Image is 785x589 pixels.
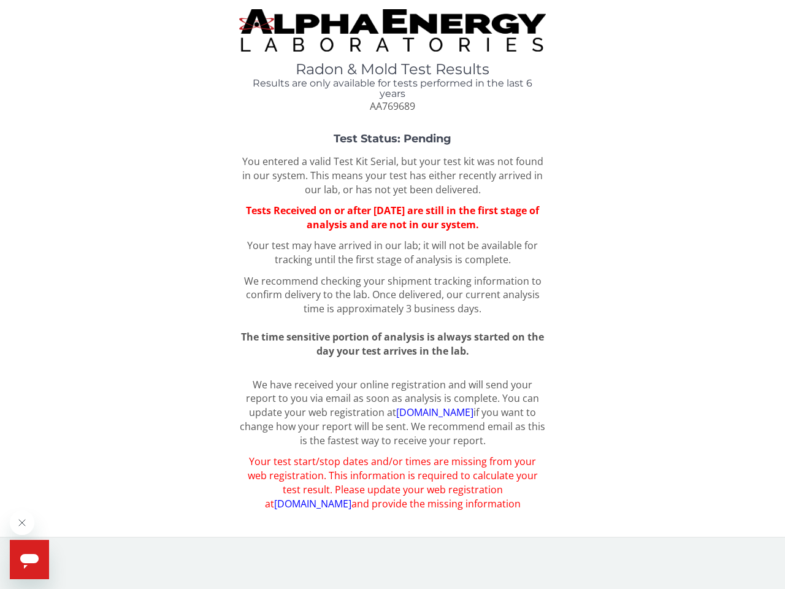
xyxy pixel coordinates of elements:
strong: Test Status: Pending [334,132,451,145]
h1: Radon & Mold Test Results [239,61,546,77]
p: You entered a valid Test Kit Serial, but your test kit was not found in our system. This means yo... [239,155,546,197]
p: Your test start/stop dates and/or times are missing from your web registration. This information ... [239,455,546,510]
a: [DOMAIN_NAME] [274,497,351,510]
h4: Results are only available for tests performed in the last 6 years [239,78,546,99]
span: Help [7,9,27,18]
p: We have received your online registration and will send your report to you via email as soon as a... [239,378,546,448]
iframe: Close message [10,510,34,535]
span: Tests Received on or after [DATE] are still in the first stage of analysis and are not in our sys... [246,204,539,231]
iframe: Button to launch messaging window [10,540,49,579]
span: Once delivered, our current analysis time is approximately 3 business days. [304,288,540,315]
img: TightCrop.jpg [239,9,546,52]
p: Your test may have arrived in our lab; it will not be available for tracking until the first stag... [239,239,546,267]
span: We recommend checking your shipment tracking information to confirm delivery to the lab. [244,274,542,302]
a: [DOMAIN_NAME] [396,406,473,419]
span: AA769689 [370,99,415,113]
span: The time sensitive portion of analysis is always started on the day your test arrives in the lab. [241,330,544,358]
